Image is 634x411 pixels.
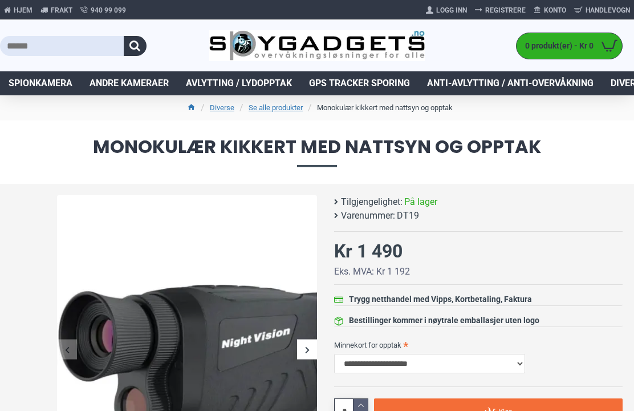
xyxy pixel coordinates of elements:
span: 940 99 099 [91,5,126,15]
a: Anti-avlytting / Anti-overvåkning [418,71,602,95]
a: Se alle produkter [249,102,303,114]
span: På lager [404,195,437,209]
a: Handlevogn [570,1,634,19]
span: Anti-avlytting / Anti-overvåkning [427,76,594,90]
span: Andre kameraer [90,76,169,90]
span: Spionkamera [9,76,72,90]
b: Tilgjengelighet: [341,195,403,209]
span: Frakt [51,5,72,15]
label: Minnekort for opptak [334,336,623,354]
a: Avlytting / Lydopptak [177,71,300,95]
div: Bestillinger kommer i nøytrale emballasjer uten logo [349,315,539,327]
span: Hjem [14,5,32,15]
a: GPS Tracker Sporing [300,71,418,95]
div: Trygg netthandel med Vipps, Kortbetaling, Faktura [349,293,532,305]
img: SpyGadgets.no [209,30,425,61]
span: DT19 [397,209,419,223]
span: Konto [544,5,566,15]
div: Kr 1 490 [334,237,403,265]
span: Logg Inn [436,5,467,15]
a: 0 produkt(er) - Kr 0 [517,33,622,59]
a: Logg Inn [422,1,471,19]
a: Registrere [471,1,530,19]
span: Avlytting / Lydopptak [186,76,292,90]
span: Monokulær kikkert med nattsyn og opptak [11,138,623,167]
span: GPS Tracker Sporing [309,76,410,90]
div: Previous slide [57,340,77,360]
div: Next slide [297,340,317,360]
b: Varenummer: [341,209,395,223]
span: Handlevogn [586,5,630,15]
a: Konto [530,1,570,19]
a: Andre kameraer [81,71,177,95]
span: Registrere [485,5,526,15]
a: Diverse [210,102,234,114]
span: 0 produkt(er) - Kr 0 [517,40,596,52]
